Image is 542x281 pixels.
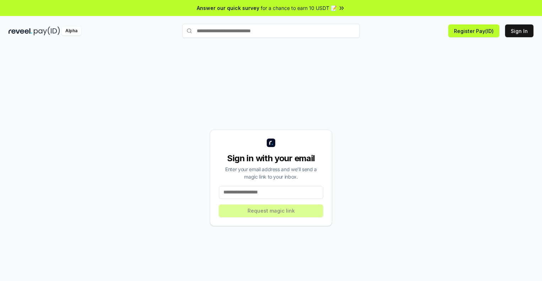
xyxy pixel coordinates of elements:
img: pay_id [34,27,60,35]
button: Register Pay(ID) [448,24,499,37]
button: Sign In [505,24,533,37]
span: for a chance to earn 10 USDT 📝 [261,4,337,12]
img: reveel_dark [9,27,32,35]
div: Sign in with your email [219,153,323,164]
div: Enter your email address and we’ll send a magic link to your inbox. [219,165,323,180]
img: logo_small [267,139,275,147]
div: Alpha [61,27,81,35]
span: Answer our quick survey [197,4,259,12]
